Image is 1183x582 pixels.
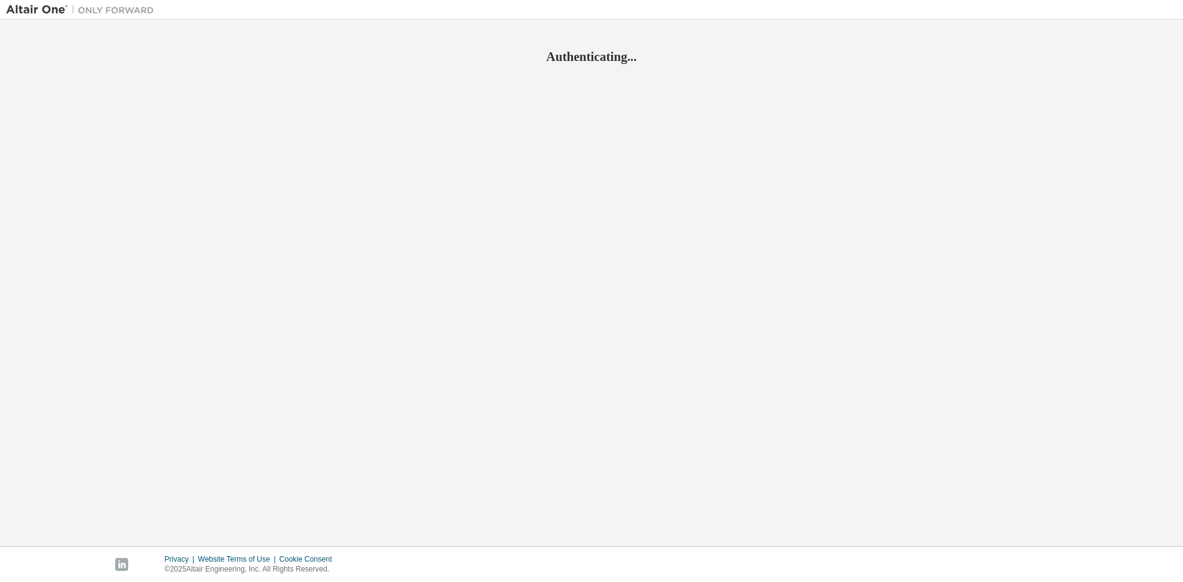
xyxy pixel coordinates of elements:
img: Altair One [6,4,160,16]
div: Privacy [165,554,198,564]
img: linkedin.svg [115,558,128,571]
div: Cookie Consent [279,554,339,564]
h2: Authenticating... [6,49,1177,65]
div: Website Terms of Use [198,554,279,564]
p: © 2025 Altair Engineering, Inc. All Rights Reserved. [165,564,339,575]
